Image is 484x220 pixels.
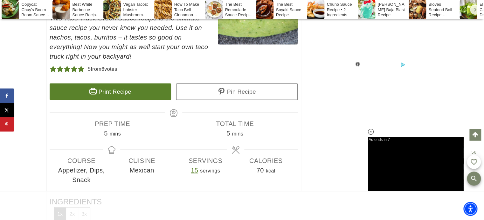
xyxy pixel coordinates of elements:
[50,64,57,74] span: Rate this recipe 1 out of 5 stars
[112,156,172,165] span: Cuisine
[88,66,91,71] span: 5
[78,64,85,74] span: Rate this recipe 5 out of 5 stars
[50,83,171,100] a: Print Recipe
[101,66,104,71] span: 6
[236,156,296,165] span: Calories
[50,14,208,60] em: This Taco Truck Green Sauce recipe is the ultimate sauce recipe you never knew you needed. Use it...
[200,168,220,173] span: servings
[232,131,243,136] span: mins
[176,83,298,100] a: Pin Recipe
[191,198,293,214] iframe: Advertisement
[226,129,230,136] span: 5
[64,64,71,74] span: Rate this recipe 3 out of 5 stars
[191,166,198,173] a: Adjust recipe servings
[266,168,275,173] span: kcal
[256,166,264,173] span: 70
[104,129,108,136] span: 5
[174,119,296,128] span: Total Time
[51,119,174,128] span: Prep Time
[175,156,236,165] span: Servings
[57,64,64,74] span: Rate this recipe 2 out of 5 stars
[112,165,172,175] span: Mexican
[88,64,117,74] div: from votes
[469,129,481,140] a: Scroll to top
[110,131,121,136] span: mins
[51,165,112,184] span: Appetizer, Dips, Snack
[71,64,78,74] span: Rate this recipe 4 out of 5 stars
[463,202,477,216] div: Accessibility Menu
[51,156,112,165] span: Course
